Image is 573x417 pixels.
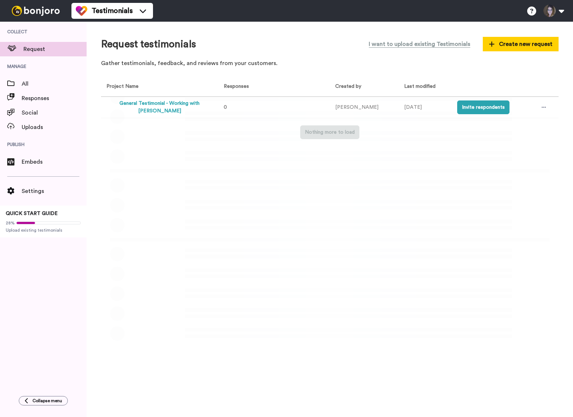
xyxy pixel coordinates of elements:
span: Settings [22,187,87,195]
th: Created by [330,77,399,97]
button: Create new request [483,37,559,51]
span: Uploads [22,123,87,132]
span: Responses [22,94,87,103]
span: Upload existing testimonials [6,227,81,233]
img: tm-color.svg [76,5,87,17]
span: 0 [224,105,227,110]
p: Gather testimonials, feedback, and reviews from your customers. [101,59,559,68]
th: Project Name [101,77,215,97]
span: Collapse menu [32,398,62,404]
span: I want to upload existing Testimonials [369,40,470,48]
span: Embeds [22,158,87,166]
button: Nothing more to load [300,125,359,139]
span: Social [22,108,87,117]
button: Invite respondents [457,100,509,114]
span: Responses [221,84,249,89]
span: 28% [6,220,15,226]
span: QUICK START GUIDE [6,211,58,216]
button: Collapse menu [19,396,68,405]
span: Create new request [489,40,552,48]
td: [DATE] [399,97,452,118]
span: Request [23,45,87,53]
span: All [22,79,87,88]
span: Testimonials [92,6,133,16]
img: bj-logo-header-white.svg [9,6,63,16]
button: General Testimonial - Working with [PERSON_NAME] [106,100,213,115]
h1: Request testimonials [101,39,196,50]
button: I want to upload existing Testimonials [363,36,476,52]
td: [PERSON_NAME] [330,97,399,118]
th: Last modified [399,77,452,97]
